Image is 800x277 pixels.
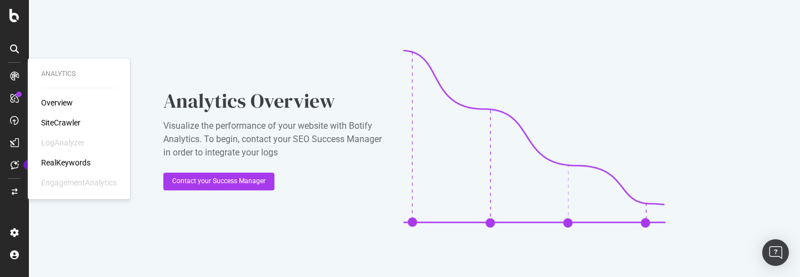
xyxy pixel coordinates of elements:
div: Tooltip anchor [23,160,33,170]
div: Analytics Overview [163,87,386,115]
div: LogAnalyzer [41,137,84,148]
div: Analytics [41,69,117,79]
button: Contact your Success Manager [163,173,274,190]
div: EngagementAnalytics [41,177,117,188]
a: SiteCrawler [41,117,81,128]
img: CaL_T18e.png [403,50,666,228]
a: Overview [41,97,73,108]
div: Open Intercom Messenger [762,239,789,266]
div: Visualize the performance of your website with Botify Analytics. To begin, contact your SEO Succe... [163,119,386,159]
div: Contact your Success Manager [172,177,266,186]
a: RealKeywords [41,157,91,168]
